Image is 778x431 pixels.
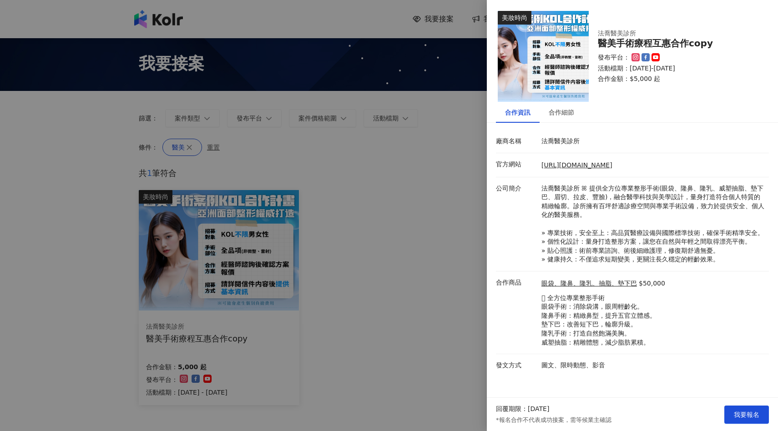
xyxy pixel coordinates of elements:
[496,278,537,287] p: 合作商品
[541,279,637,288] a: 眼袋、隆鼻、隆乳、抽脂、墊下巴
[598,53,630,62] p: 發布平台：
[505,107,530,117] div: 合作資訊
[598,38,758,49] div: 醫美手術療程互惠合作copy
[541,294,665,347] p: 𖧷 全方位專業整形手術 眼袋手術：消除袋溝，眼周輕齡化。 隆鼻手術：精緻鼻型，提升五官立體感。 墊下巴：改善短下巴，輪廓升級。 隆乳手術：打造自然飽滿美胸。 威塑抽脂：精雕體態，減少脂肪累積。
[734,411,759,418] span: 我要報名
[496,416,611,424] p: *報名合作不代表成功接案，需等候業主確認
[598,29,743,38] div: 法喬醫美診所
[541,361,764,370] p: 圖文、限時動態、影音
[496,405,549,414] p: 回覆期限：[DATE]
[496,184,537,193] p: 公司簡介
[541,161,612,169] a: [URL][DOMAIN_NAME]
[498,11,589,102] img: 眼袋、隆鼻、隆乳、抽脂、墊下巴
[498,11,531,25] div: 美妝時尚
[598,64,758,73] p: 活動檔期：[DATE]-[DATE]
[541,137,764,146] p: 法喬醫美診所
[549,107,574,117] div: 合作細節
[496,137,537,146] p: 廠商名稱
[496,361,537,370] p: 發文方式
[598,75,758,84] p: 合作金額： $5,000 起
[724,406,769,424] button: 我要報名
[541,184,764,264] p: 法喬醫美診所 ꕤ 提供全方位專業整形手術(眼袋、隆鼻、隆乳、威塑抽脂、墊下巴、眉切、拉皮、豐臉)，融合醫學科技與美學設計，量身打造符合個人特質的精緻輪廓。診所擁有百坪舒適診療空間與專業手術設備，...
[639,279,665,288] p: $50,000
[496,160,537,169] p: 官方網站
